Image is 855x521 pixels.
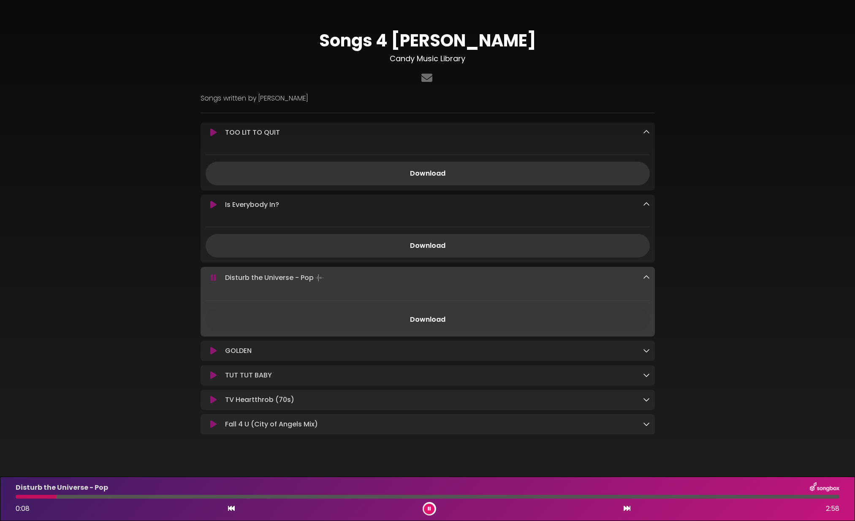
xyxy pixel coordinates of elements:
p: Songs written by [PERSON_NAME] [201,93,655,103]
p: Disturb the Universe - Pop [225,272,326,284]
a: Download [206,234,650,258]
p: Is Everybody In? [225,200,279,210]
p: TOO LIT TO QUIT [225,128,280,138]
p: GOLDEN [225,346,252,356]
a: Download [206,162,650,185]
h3: Candy Music Library [201,54,655,63]
p: TV Heartthrob (70s) [225,395,294,405]
h1: Songs 4 [PERSON_NAME] [201,30,655,51]
p: TUT TUT BABY [225,370,272,380]
a: Download [206,308,650,331]
img: waveform4.gif [314,272,326,284]
p: Fall 4 U (City of Angels Mix) [225,419,318,429]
